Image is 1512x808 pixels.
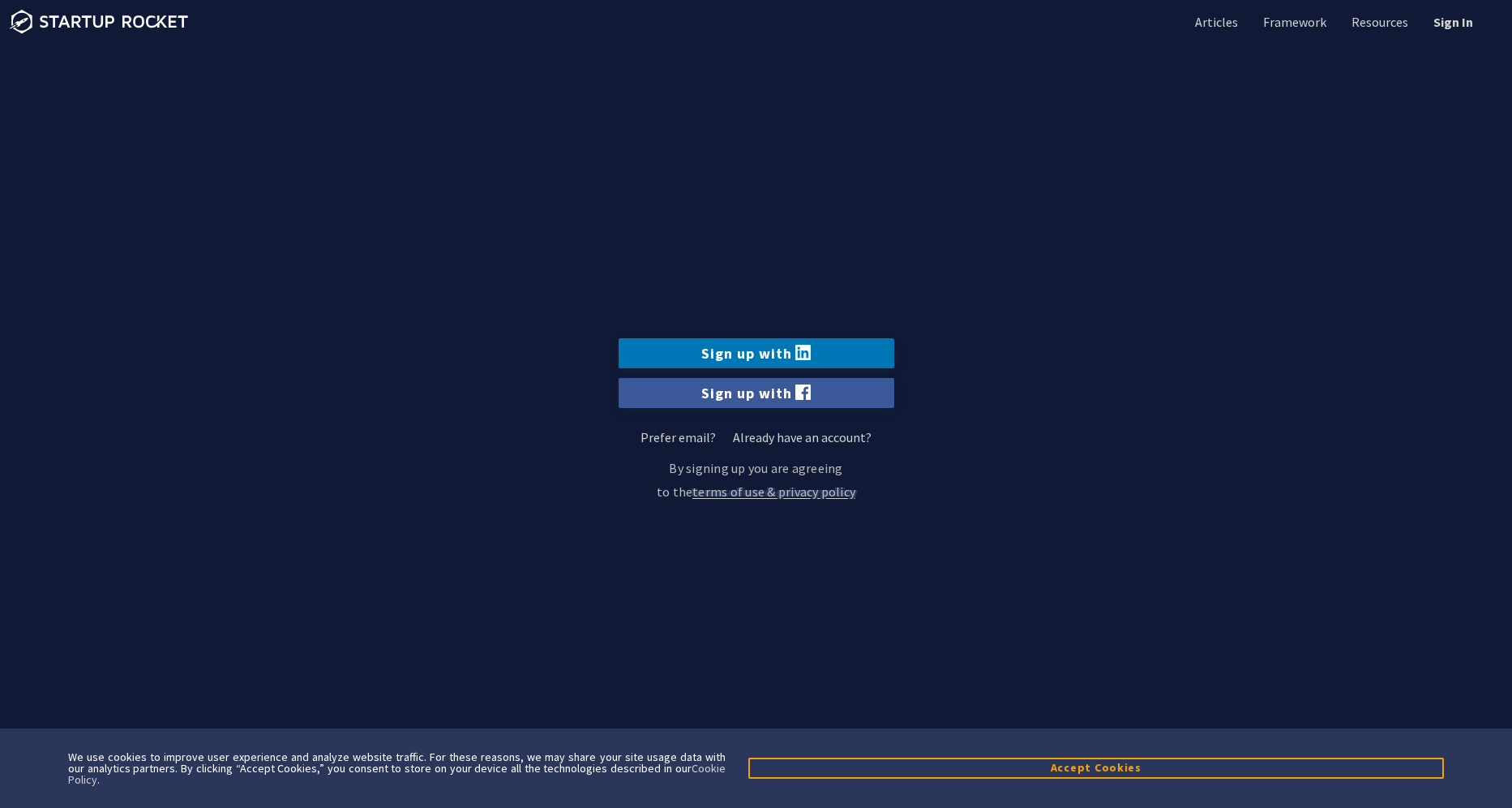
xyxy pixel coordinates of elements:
[733,429,872,445] a: Already have an account?
[619,457,894,504] p: By signing up you are agreeing to the
[1430,13,1473,31] a: Sign In
[1192,13,1238,31] a: Articles
[619,378,894,408] a: Sign up with
[68,761,726,787] a: Cookie Policy
[692,480,855,504] a: terms of use & privacy policy
[748,758,1444,778] button: Accept Cookies
[1348,13,1408,31] a: Resources
[619,338,894,368] a: Sign up with
[1260,13,1326,31] a: Framework
[68,751,726,785] div: We use cookies to improve user experience and analyze website traffic. For these reasons, we may ...
[640,429,716,445] a: Prefer email?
